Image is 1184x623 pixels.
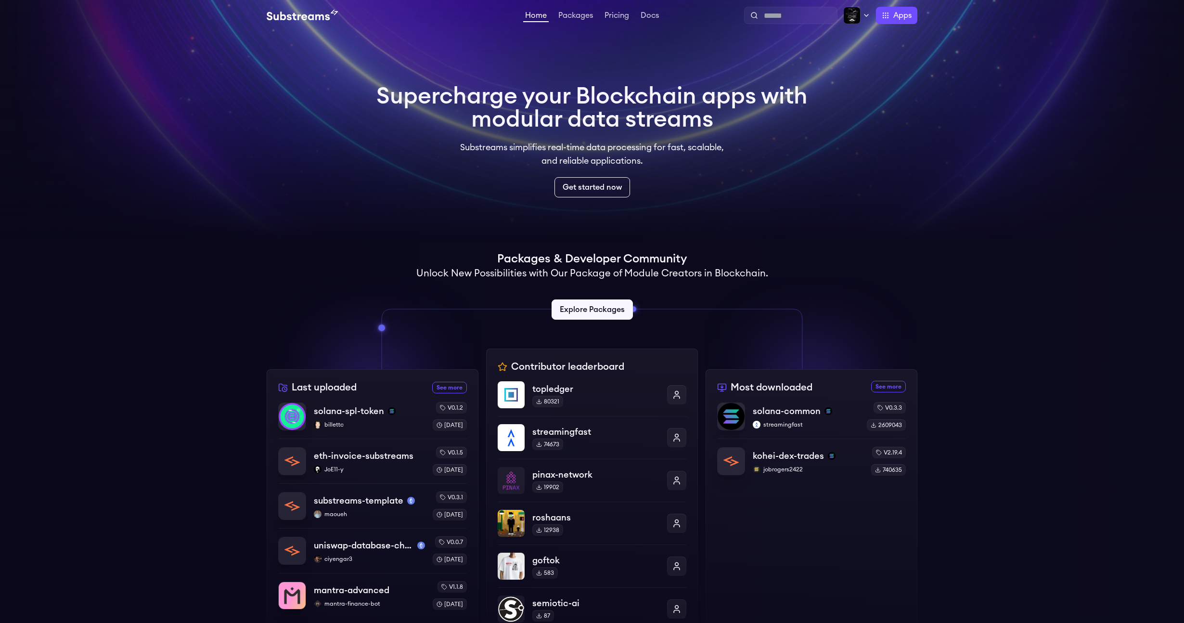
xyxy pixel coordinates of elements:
[498,545,686,587] a: goftokgoftok583
[843,7,861,24] img: Profile
[603,12,631,21] a: Pricing
[314,466,322,473] img: JoE11-y
[314,494,403,507] p: substreams-template
[871,381,906,392] a: See more most downloaded packages
[532,382,659,396] p: topledger
[314,510,425,518] p: maoueh
[718,403,745,430] img: solana-common
[828,452,836,460] img: solana
[314,466,425,473] p: JoE11-y
[872,447,906,458] div: v2.19.4
[718,448,745,475] img: kohei-dex-trades
[532,511,659,524] p: roshaans
[407,497,415,505] img: mainnet
[497,251,687,267] h1: Packages & Developer Community
[556,12,595,21] a: Packages
[532,425,659,439] p: streamingfast
[314,539,413,552] p: uniswap-database-changes-mainnet
[639,12,661,21] a: Docs
[498,510,525,537] img: roshaans
[498,381,686,416] a: topledgertopledger80321
[438,581,467,593] div: v1.1.8
[498,459,686,502] a: pinax-networkpinax-network19902
[279,448,306,475] img: eth-invoice-substreams
[314,555,425,563] p: ciyengar3
[532,567,558,579] div: 583
[532,396,563,407] div: 80321
[314,421,425,428] p: billettc
[278,483,467,528] a: substreams-templatesubstreams-templatemainnetmaouehmaouehv0.3.1[DATE]
[453,141,731,168] p: Substreams simplifies real-time data processing for fast, scalable, and reliable applications.
[314,600,322,608] img: mantra-finance-bot
[552,299,633,320] a: Explore Packages
[717,402,906,439] a: solana-commonsolana-commonsolanastreamingfaststreamingfastv0.3.32609043
[279,582,306,609] img: mantra-advanced
[498,502,686,545] a: roshaansroshaans12938
[314,584,389,597] p: mantra-advanced
[433,464,467,476] div: [DATE]
[314,421,322,428] img: billettc
[498,424,525,451] img: streamingfast
[267,10,338,21] img: Substream's logo
[523,12,549,22] a: Home
[532,481,563,493] div: 19902
[753,404,821,418] p: solana-common
[532,439,563,450] div: 74673
[388,407,396,415] img: solana
[824,407,832,415] img: solana
[436,402,467,414] div: v0.1.2
[314,555,322,563] img: ciyengar3
[498,467,525,494] img: pinax-network
[498,416,686,459] a: streamingfaststreamingfast74673
[554,177,630,197] a: Get started now
[314,449,413,463] p: eth-invoice-substreams
[717,439,906,476] a: kohei-dex-tradeskohei-dex-tradessolanajobrogers2422jobrogers2422v2.19.4740635
[498,381,525,408] img: topledger
[532,554,659,567] p: goftok
[416,267,768,280] h2: Unlock New Possibilities with Our Package of Module Creators in Blockchain.
[753,421,760,428] img: streamingfast
[314,510,322,518] img: maoueh
[753,466,863,473] p: jobrogers2422
[532,524,563,536] div: 12938
[498,553,525,580] img: goftok
[433,509,467,520] div: [DATE]
[753,466,760,473] img: jobrogers2422
[314,600,425,608] p: mantra-finance-bot
[436,492,467,503] div: v0.3.1
[278,573,467,610] a: mantra-advancedmantra-advancedmantra-finance-botmantra-finance-botv1.1.8[DATE]
[532,597,659,610] p: semiotic-ai
[417,542,425,549] img: mainnet
[433,598,467,610] div: [DATE]
[867,419,906,431] div: 2609043
[498,596,525,623] img: semiotic-ai
[433,554,467,565] div: [DATE]
[436,447,467,458] div: v0.1.5
[532,610,554,622] div: 87
[278,402,467,439] a: solana-spl-tokensolana-spl-tokensolanabillettcbillettcv0.1.2[DATE]
[279,403,306,430] img: solana-spl-token
[279,493,306,519] img: substreams-template
[893,10,912,21] span: Apps
[278,528,467,573] a: uniswap-database-changes-mainnetuniswap-database-changes-mainnetmainnetciyengar3ciyengar3v0.0.7[D...
[871,464,906,476] div: 740635
[435,536,467,548] div: v0.0.7
[753,421,859,428] p: streamingfast
[314,404,384,418] p: solana-spl-token
[532,468,659,481] p: pinax-network
[376,85,808,131] h1: Supercharge your Blockchain apps with modular data streams
[753,449,824,463] p: kohei-dex-trades
[433,419,467,431] div: [DATE]
[278,439,467,483] a: eth-invoice-substreamseth-invoice-substreamsJoE11-yJoE11-yv0.1.5[DATE]
[279,537,306,564] img: uniswap-database-changes-mainnet
[874,402,906,414] div: v0.3.3
[432,382,467,393] a: See more recently uploaded packages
